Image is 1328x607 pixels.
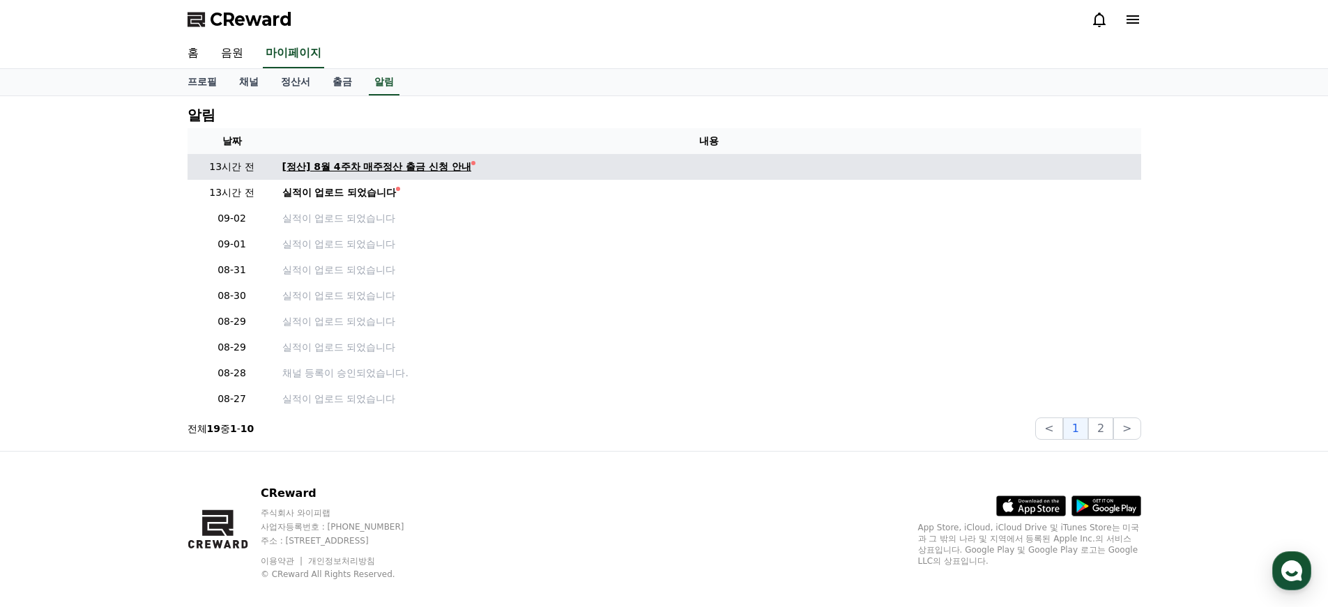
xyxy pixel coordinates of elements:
th: 내용 [277,128,1141,154]
p: 13시간 전 [193,160,271,174]
a: 실적이 업로드 되었습니다 [282,392,1136,406]
p: CReward [261,485,431,502]
p: 08-28 [193,366,271,381]
p: 08-29 [193,340,271,355]
p: 13시간 전 [193,185,271,200]
a: 개인정보처리방침 [308,556,375,566]
p: 사업자등록번호 : [PHONE_NUMBER] [261,521,431,532]
strong: 1 [230,423,237,434]
a: 실적이 업로드 되었습니다 [282,185,1136,200]
strong: 10 [241,423,254,434]
button: 2 [1088,417,1113,440]
span: 홈 [44,463,52,474]
a: 대화 [92,442,180,477]
button: < [1035,417,1062,440]
span: CReward [210,8,292,31]
a: 알림 [369,69,399,95]
p: 08-30 [193,289,271,303]
a: 실적이 업로드 되었습니다 [282,340,1136,355]
p: 08-27 [193,392,271,406]
p: 09-01 [193,237,271,252]
p: 08-29 [193,314,271,329]
p: App Store, iCloud, iCloud Drive 및 iTunes Store는 미국과 그 밖의 나라 및 지역에서 등록된 Apple Inc.의 서비스 상표입니다. Goo... [918,522,1141,567]
a: 실적이 업로드 되었습니다 [282,314,1136,329]
a: 음원 [210,39,254,68]
strong: 19 [207,423,220,434]
a: 채널 [228,69,270,95]
a: 실적이 업로드 되었습니다 [282,237,1136,252]
p: 09-02 [193,211,271,226]
p: 채널 등록이 승인되었습니다. [282,366,1136,381]
a: 정산서 [270,69,321,95]
a: CReward [188,8,292,31]
p: 전체 중 - [188,422,254,436]
a: 실적이 업로드 되었습니다 [282,263,1136,277]
p: 주식회사 와이피랩 [261,507,431,518]
a: [정산] 8월 4주차 매주정산 출금 신청 안내 [282,160,1136,174]
div: [정산] 8월 4주차 매주정산 출금 신청 안내 [282,160,472,174]
a: 홈 [176,39,210,68]
span: 대화 [128,463,144,475]
button: 1 [1063,417,1088,440]
span: 설정 [215,463,232,474]
p: 주소 : [STREET_ADDRESS] [261,535,431,546]
a: 실적이 업로드 되었습니다 [282,289,1136,303]
h4: 알림 [188,107,215,123]
button: > [1113,417,1140,440]
p: © CReward All Rights Reserved. [261,569,431,580]
a: 출금 [321,69,363,95]
a: 실적이 업로드 되었습니다 [282,211,1136,226]
div: 실적이 업로드 되었습니다 [282,185,397,200]
a: 프로필 [176,69,228,95]
p: 08-31 [193,263,271,277]
a: 이용약관 [261,556,305,566]
a: 설정 [180,442,268,477]
a: 홈 [4,442,92,477]
a: 마이페이지 [263,39,324,68]
th: 날짜 [188,128,277,154]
